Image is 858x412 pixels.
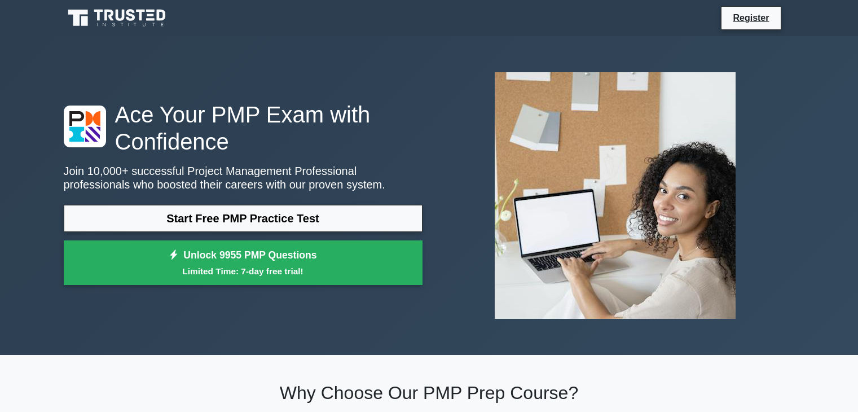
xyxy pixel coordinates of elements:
[64,382,795,404] h2: Why Choose Our PMP Prep Course?
[78,265,408,278] small: Limited Time: 7-day free trial!
[64,240,423,286] a: Unlock 9955 PMP QuestionsLimited Time: 7-day free trial!
[64,205,423,232] a: Start Free PMP Practice Test
[64,164,423,191] p: Join 10,000+ successful Project Management Professional professionals who boosted their careers w...
[64,101,423,155] h1: Ace Your PMP Exam with Confidence
[726,11,776,25] a: Register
